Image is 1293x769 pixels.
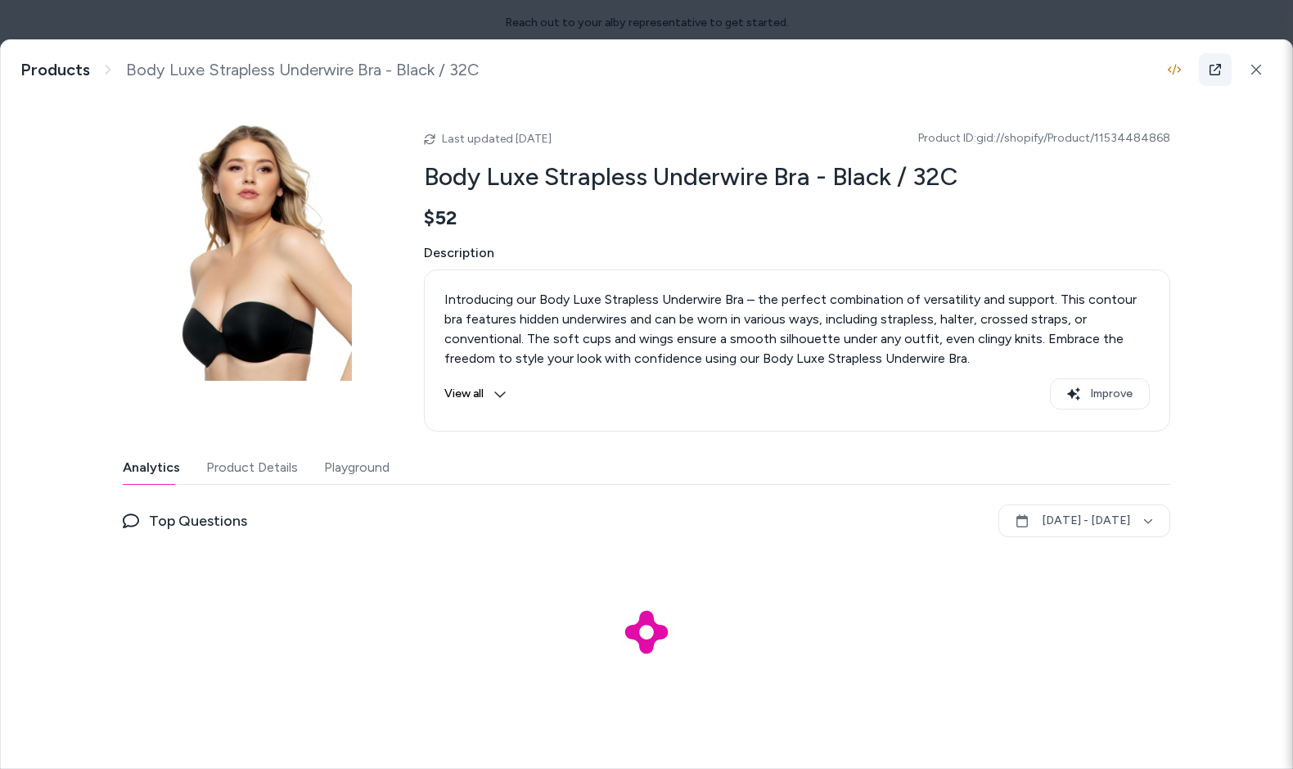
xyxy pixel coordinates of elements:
[20,60,90,80] a: Products
[324,451,390,484] button: Playground
[424,161,1170,192] h2: Body Luxe Strapless Underwire Bra - Black / 32C
[206,451,298,484] button: Product Details
[444,378,507,409] button: View all
[424,206,457,230] span: $52
[20,60,479,80] nav: breadcrumb
[123,119,385,381] img: 150671BLK_01_c65021de-98a5-4fcd-b715-dffacd84b87b.jpg
[123,451,180,484] button: Analytics
[126,60,479,80] span: Body Luxe Strapless Underwire Bra - Black / 32C
[444,290,1150,369] div: Introducing our Body Luxe Strapless Underwire Bra – the perfect combination of versatility and su...
[1050,378,1150,409] button: Improve
[918,130,1170,147] span: Product ID: gid://shopify/Product/11534484868
[442,132,552,146] span: Last updated [DATE]
[424,243,1170,263] span: Description
[998,504,1170,537] button: [DATE] - [DATE]
[149,509,247,532] span: Top Questions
